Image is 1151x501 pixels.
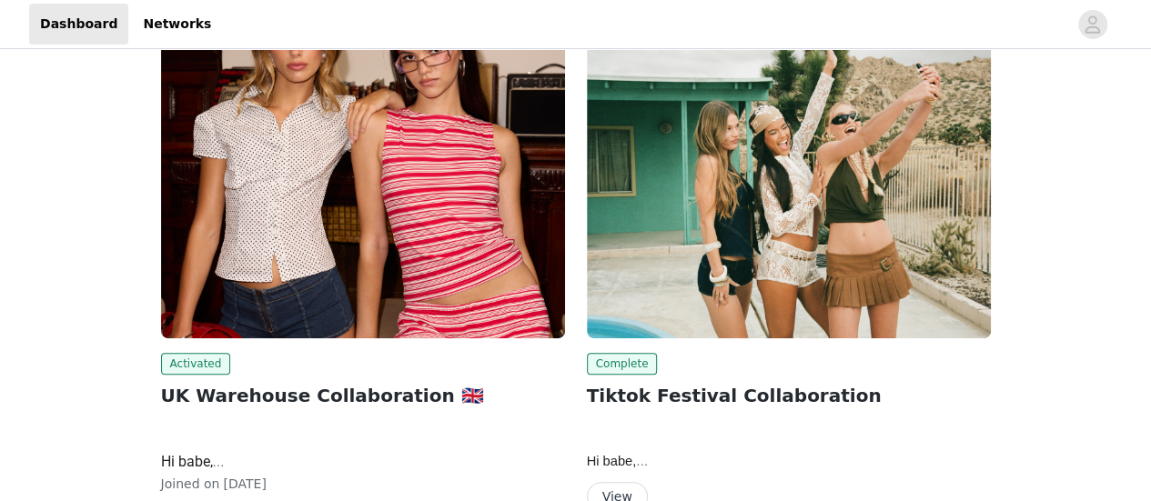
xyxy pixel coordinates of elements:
div: avatar [1084,10,1101,39]
h2: UK Warehouse Collaboration 🇬🇧 [161,382,565,409]
span: Activated [161,353,231,375]
span: [DATE] [224,476,267,491]
span: Joined on [161,476,220,491]
img: Edikted [161,35,565,338]
span: Hi babe, [587,454,649,468]
h2: Tiktok Festival Collaboration [587,382,991,409]
a: Networks [132,4,222,45]
span: Hi babe, [161,453,225,470]
span: Complete [587,353,658,375]
a: Dashboard [29,4,128,45]
img: Edikted [587,35,991,338]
